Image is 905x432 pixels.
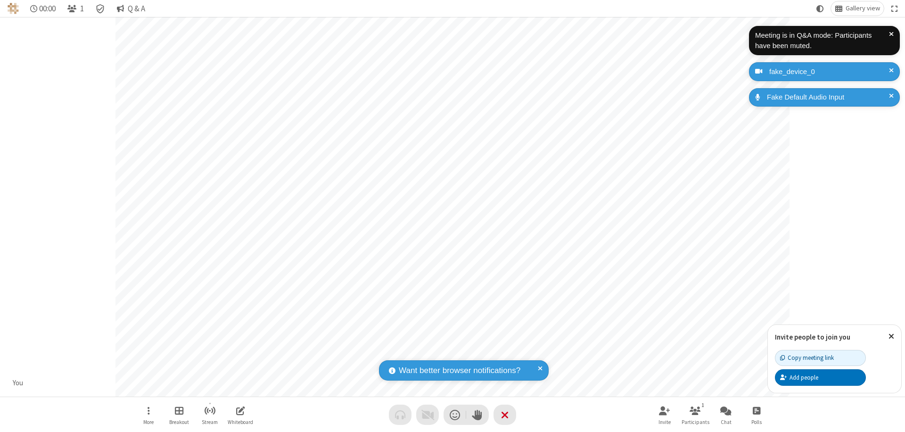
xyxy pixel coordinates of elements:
span: Polls [751,419,762,425]
div: Timer [26,1,60,16]
button: Open participant list [63,1,88,16]
button: Open shared whiteboard [226,401,255,428]
div: 1 [699,401,707,409]
button: Using system theme [813,1,828,16]
button: Add people [775,369,866,385]
button: Fullscreen [888,1,902,16]
span: Breakout [169,419,189,425]
button: Open menu [134,401,163,428]
button: Invite participants (⌘+Shift+I) [650,401,679,428]
span: 00:00 [39,4,56,13]
button: Video [416,405,439,425]
button: Copy meeting link [775,350,866,366]
span: Stream [202,419,218,425]
button: Audio problem - check your Internet connection or call by phone [389,405,411,425]
button: Open poll [742,401,771,428]
button: End or leave meeting [494,405,516,425]
div: Copy meeting link [780,353,834,362]
span: 1 [80,4,84,13]
button: Q & A [113,1,149,16]
div: Fake Default Audio Input [764,92,893,103]
button: Open chat [712,401,740,428]
div: You [9,378,27,389]
button: Change layout [831,1,884,16]
span: Q & A [128,4,145,13]
button: Start streaming [196,401,224,428]
img: QA Selenium DO NOT DELETE OR CHANGE [8,3,19,14]
span: Chat [721,419,732,425]
button: Manage Breakout Rooms [165,401,193,428]
span: Gallery view [846,5,880,12]
span: Whiteboard [228,419,253,425]
button: Open participant list [681,401,709,428]
span: More [143,419,154,425]
div: fake_device_0 [766,66,893,77]
span: Invite [658,419,671,425]
button: Close popover [881,325,901,348]
div: Meeting details Encryption enabled [91,1,109,16]
button: Raise hand [466,405,489,425]
div: Meeting is in Q&A mode: Participants have been muted. [755,30,889,51]
label: Invite people to join you [775,332,850,341]
button: Send a reaction [444,405,466,425]
span: Want better browser notifications? [399,365,520,377]
span: Participants [682,419,709,425]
